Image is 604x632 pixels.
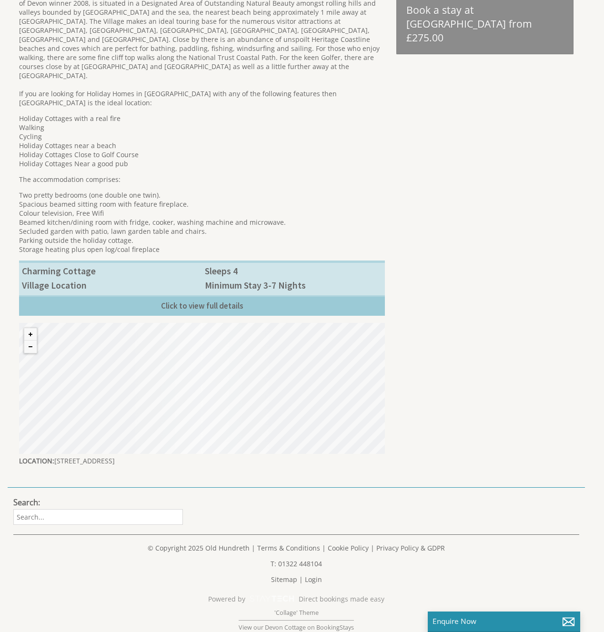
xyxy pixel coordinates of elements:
[328,543,369,552] a: Cookie Policy
[305,575,322,584] a: Login
[252,543,255,552] span: |
[19,278,202,292] li: Village Location
[148,543,250,552] a: © Copyright 2025 Old Hundreth
[19,114,385,168] p: Holiday Cottages with a real fire Walking Cycling Holiday Cottages near a beach Holiday Cottages ...
[376,543,445,552] a: Privacy Policy & GDPR
[19,323,385,454] canvas: Map
[239,620,354,632] a: View our Devon Cottage on BookingStays
[271,559,322,568] a: T: 01322 448104
[19,191,385,254] p: Two pretty bedrooms (one double one twin). Spacious beamed sitting room with feature fireplace. C...
[19,264,202,278] li: Charming Cottage
[271,575,297,584] a: Sitemap
[13,509,183,525] input: Search...
[202,278,385,292] li: Minimum Stay 3-7 Nights
[249,593,295,604] img: scrumpy.png
[24,341,37,353] button: Zoom out
[433,616,575,626] p: Enquire Now
[299,575,303,584] span: |
[19,456,54,465] strong: Location:
[19,175,385,184] p: The accommodation comprises:
[13,609,579,617] p: 'Collage' Theme
[13,497,183,508] h3: Search:
[371,543,374,552] span: |
[257,543,320,552] a: Terms & Conditions
[19,454,385,468] p: [STREET_ADDRESS]
[24,328,37,341] button: Zoom in
[13,591,579,607] a: Powered byDirect bookings made easy
[322,543,326,552] span: |
[19,295,385,316] a: Click to view full details
[202,264,385,278] li: Sleeps 4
